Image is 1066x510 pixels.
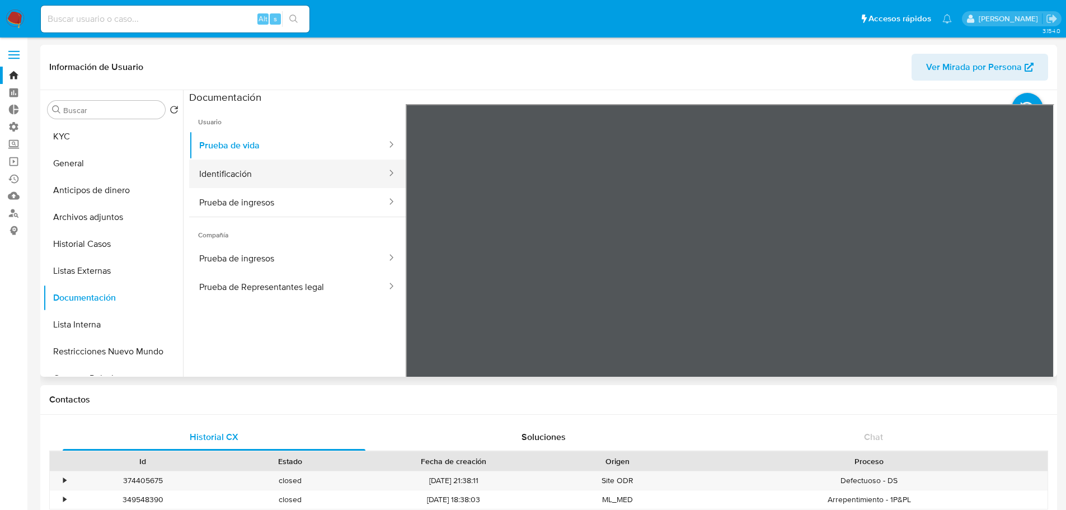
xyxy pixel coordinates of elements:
button: Lista Interna [43,311,183,338]
div: 349548390 [69,490,217,509]
button: Archivos adjuntos [43,204,183,231]
button: Historial Casos [43,231,183,258]
button: Ver Mirada por Persona [912,54,1048,81]
div: closed [217,471,364,490]
div: Arrepentimiento - 1P&PL [691,490,1048,509]
span: Ver Mirada por Persona [926,54,1022,81]
div: Origen [552,456,683,467]
div: Id [77,456,209,467]
div: Proceso [699,456,1040,467]
button: General [43,150,183,177]
input: Buscar usuario o caso... [41,12,309,26]
span: s [274,13,277,24]
h1: Información de Usuario [49,62,143,73]
span: Soluciones [522,431,566,443]
div: • [63,475,66,486]
span: Alt [259,13,267,24]
div: [DATE] 18:38:03 [364,490,544,509]
div: • [63,494,66,505]
div: Site ODR [544,471,691,490]
div: [DATE] 21:38:11 [364,471,544,490]
button: KYC [43,123,183,150]
span: Historial CX [190,431,238,443]
button: search-icon [282,11,305,27]
button: Cruces y Relaciones [43,365,183,392]
span: Accesos rápidos [868,13,931,25]
div: Estado [224,456,356,467]
button: Listas Externas [43,258,183,284]
div: Fecha de creación [372,456,536,467]
input: Buscar [63,105,161,115]
div: closed [217,490,364,509]
button: Buscar [52,105,61,114]
div: 374405675 [69,471,217,490]
button: Anticipos de dinero [43,177,183,204]
button: Documentación [43,284,183,311]
button: Volver al orden por defecto [170,105,179,118]
a: Salir [1046,13,1058,25]
h1: Contactos [49,394,1048,405]
a: Notificaciones [942,14,952,24]
p: marianela.tarsia@mercadolibre.com [979,13,1042,24]
button: Restricciones Nuevo Mundo [43,338,183,365]
div: Defectuoso - DS [691,471,1048,490]
span: Chat [864,431,883,443]
div: ML_MED [544,490,691,509]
